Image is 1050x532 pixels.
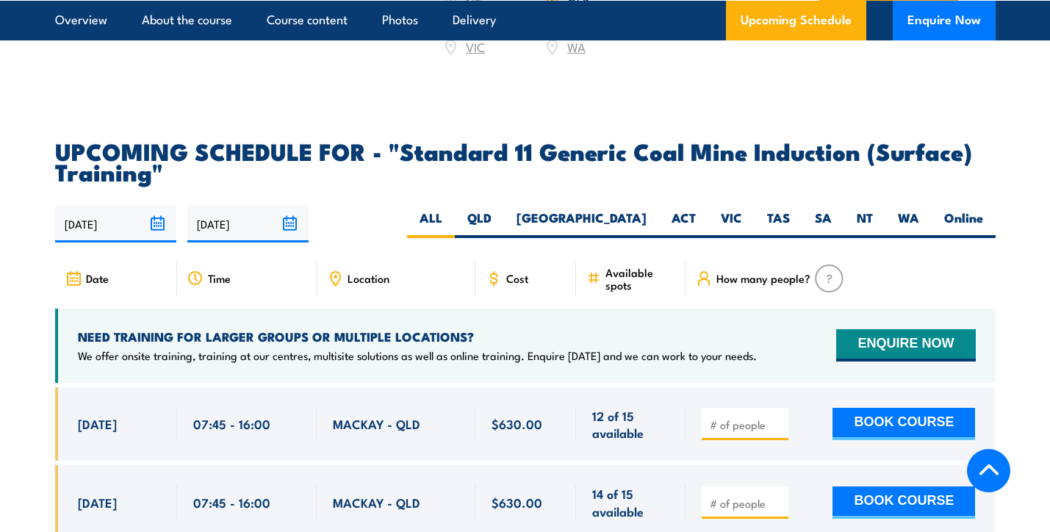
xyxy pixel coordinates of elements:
span: MACKAY - QLD [333,415,420,432]
input: From date [55,205,176,242]
button: BOOK COURSE [833,486,975,519]
label: QLD [455,209,504,238]
label: Online [932,209,996,238]
input: # of people [710,417,783,432]
label: VIC [708,209,755,238]
label: SA [802,209,844,238]
input: # of people [710,496,783,511]
span: [DATE] [78,415,117,432]
span: Cost [506,272,528,284]
label: [GEOGRAPHIC_DATA] [504,209,659,238]
span: $630.00 [492,415,542,432]
span: How many people? [716,272,810,284]
button: BOOK COURSE [833,408,975,440]
span: MACKAY - QLD [333,494,420,511]
span: Available spots [605,266,675,291]
span: 12 of 15 available [592,407,669,442]
span: 07:45 - 16:00 [193,415,270,432]
input: To date [187,205,309,242]
h4: NEED TRAINING FOR LARGER GROUPS OR MULTIPLE LOCATIONS? [78,328,757,345]
span: Date [86,272,109,284]
button: ENQUIRE NOW [836,329,975,362]
label: NT [844,209,885,238]
span: 14 of 15 available [592,485,669,520]
h2: UPCOMING SCHEDULE FOR - "Standard 11 Generic Coal Mine Induction (Surface) Training" [55,140,996,181]
p: We offer onsite training, training at our centres, multisite solutions as well as online training... [78,348,757,363]
label: ACT [659,209,708,238]
span: [DATE] [78,494,117,511]
span: Time [208,272,231,284]
label: WA [885,209,932,238]
label: ALL [407,209,455,238]
label: TAS [755,209,802,238]
span: 07:45 - 16:00 [193,494,270,511]
span: Location [348,272,389,284]
span: $630.00 [492,494,542,511]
